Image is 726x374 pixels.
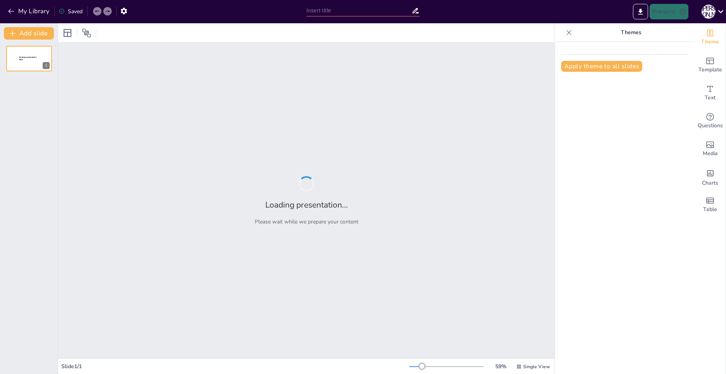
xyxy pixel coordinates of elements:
div: Slide 1 / 1 [61,363,409,370]
div: 59 % [491,363,510,370]
button: Present [650,4,688,19]
span: Single View [523,364,550,370]
span: Text [705,93,716,102]
div: Я [PERSON_NAME] [702,5,716,19]
p: Themes [575,23,687,42]
div: Add ready made slides [695,51,726,79]
span: Media [703,149,718,158]
div: 1 [43,62,50,69]
input: Insert title [306,5,411,16]
button: My Library [6,5,53,17]
span: Theme [701,38,719,46]
button: Я [PERSON_NAME] [702,4,716,19]
button: Export to PowerPoint [633,4,648,19]
div: Add charts and graphs [695,163,726,191]
p: Please wait while we prepare your content [255,218,358,225]
span: Charts [702,179,718,187]
div: Change the overall theme [695,23,726,51]
div: Add text boxes [695,79,726,107]
div: Get real-time input from your audience [695,107,726,135]
div: Add a table [695,191,726,219]
span: Position [82,28,91,38]
div: Layout [61,27,74,39]
div: Saved [59,8,83,15]
span: Template [698,66,722,74]
span: Sendsteps presentation editor [19,56,36,61]
span: Questions [698,121,723,130]
span: Table [703,205,717,214]
div: 1 [6,46,52,71]
div: Add images, graphics, shapes or video [695,135,726,163]
button: Apply theme to all slides [561,61,642,72]
h2: Loading presentation... [265,199,348,210]
button: Add slide [4,27,54,40]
